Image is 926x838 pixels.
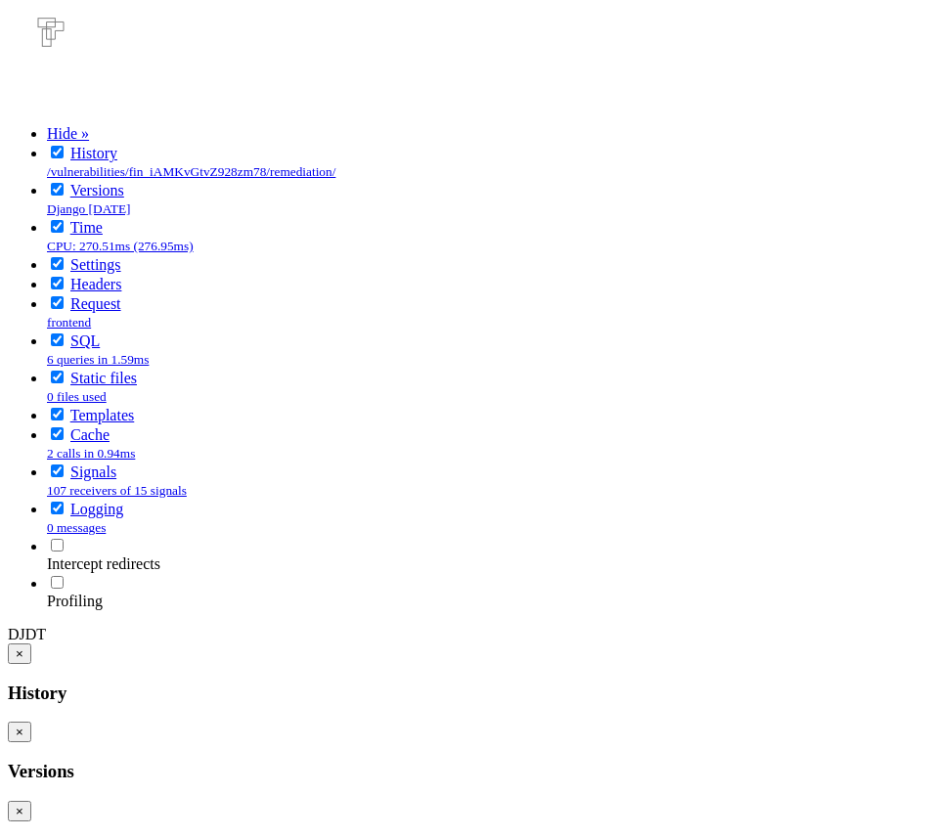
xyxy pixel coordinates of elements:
input: Disable for next and successive requests [51,371,64,383]
a: Settings [70,256,121,273]
a: TimeCPU: 270.51ms (276.95ms) [47,219,194,253]
button: × [8,801,31,821]
small: CPU: 270.51ms (276.95ms) [47,239,194,253]
input: Disable for next and successive requests [51,183,64,196]
small: Django [DATE] [47,201,131,216]
a: Cache2 calls in 0.94ms [47,426,135,461]
button: × [8,643,31,664]
div: Intercept redirects [47,555,918,573]
a: Hide » [47,125,89,142]
input: Disable for next and successive requests [51,146,64,158]
small: 6 queries in 1.59ms [47,352,149,367]
a: Requestfrontend [47,295,121,330]
input: Disable for next and successive requests [51,220,64,233]
input: Disable for next and successive requests [51,464,64,477]
h3: Versions [8,761,918,782]
span: J [20,626,25,642]
a: Templates [70,407,135,423]
small: 107 receivers of 15 signals [47,483,187,498]
a: Headers [70,276,121,292]
input: Enable for next and successive requests [51,539,64,551]
div: loading spinner [8,8,918,110]
input: Disable for next and successive requests [51,277,64,289]
input: Disable for next and successive requests [51,427,64,440]
a: VersionsDjango [DATE] [47,182,131,216]
h3: History [8,683,918,704]
small: 0 files used [47,389,107,404]
small: 2 calls in 0.94ms [47,446,135,461]
a: Static files0 files used [47,370,137,404]
a: Logging0 messages [47,501,123,535]
input: Enable for next and successive requests [51,576,64,589]
a: History/vulnerabilities/fin_iAMKvGtvZ928zm78/remediation/ [47,145,335,179]
input: Disable for next and successive requests [51,408,64,420]
input: Disable for next and successive requests [51,333,64,346]
input: Disable for next and successive requests [51,257,64,270]
button: × [8,722,31,742]
input: Disable for next and successive requests [51,502,64,514]
a: SQL6 queries in 1.59ms [47,332,149,367]
input: Disable for next and successive requests [51,296,64,309]
span: D [8,626,20,642]
small: frontend [47,315,91,330]
div: Profiling [47,593,918,610]
a: Signals107 receivers of 15 signals [47,463,187,498]
small: 0 messages [47,520,106,535]
small: /vulnerabilities/fin_iAMKvGtvZ928zm78/remediation/ [47,164,335,179]
div: Show toolbar [8,626,918,643]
